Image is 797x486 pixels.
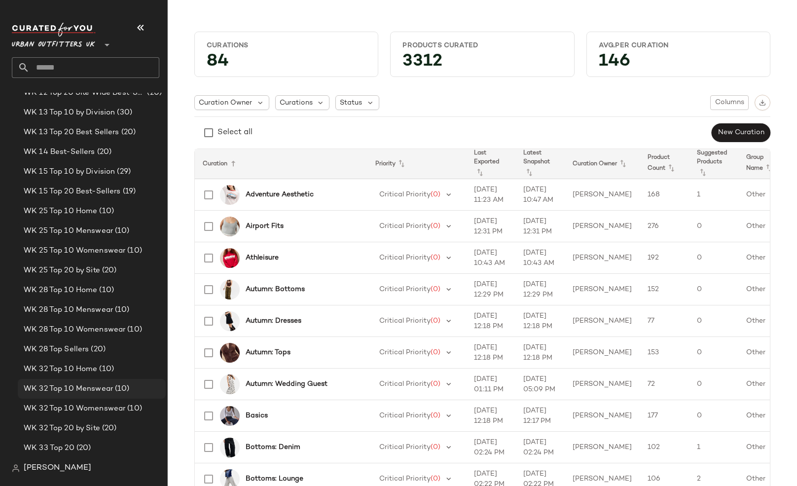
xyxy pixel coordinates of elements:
td: 177 [640,400,689,432]
span: Status [340,98,362,108]
td: [DATE] 12:17 PM [515,400,565,432]
td: Other [738,337,788,369]
td: [DATE] 05:09 PM [515,369,565,400]
img: 0180082010011_001_a2 [220,374,240,394]
span: (10) [97,206,114,217]
td: Other [738,211,788,242]
td: [DATE] 11:23 AM [466,179,515,211]
span: (20) [95,147,112,158]
span: (29) [115,166,131,178]
td: [PERSON_NAME] [565,337,640,369]
th: Priority [367,149,466,179]
span: (0) [431,254,440,262]
span: (19) [121,186,136,197]
b: Autumn: Bottoms [246,284,305,295]
span: Critical Priority [379,191,431,198]
span: WK 28 Top Sellers [24,344,89,355]
th: Product Count [640,149,689,179]
button: New Curation [712,123,770,142]
td: [PERSON_NAME] [565,432,640,463]
td: [DATE] 10:43 AM [515,242,565,274]
span: (10) [113,383,130,395]
span: WK 28 Top 10 Womenswear [24,324,125,336]
b: Autumn: Wedding Guest [246,379,327,389]
td: 1 [689,432,738,463]
b: Basics [246,411,268,421]
span: Curation Owner [199,98,252,108]
span: Critical Priority [379,223,431,230]
img: 0112568950129_010_a2 [220,406,240,426]
img: 0122975320015_001_a2 [220,438,240,457]
span: (10) [97,364,114,375]
span: Critical Priority [379,380,431,388]
div: 84 [199,54,374,73]
td: 72 [640,369,689,400]
span: (0) [431,412,440,419]
td: 168 [640,179,689,211]
span: WK 32 Top 10 Womenswear [24,403,125,414]
th: Curation [195,149,367,179]
td: 276 [640,211,689,242]
span: (20) [100,423,117,434]
b: Bottoms: Denim [246,442,300,452]
td: 0 [689,274,738,305]
span: (20) [145,87,162,99]
td: [DATE] 12:18 PM [466,337,515,369]
td: [PERSON_NAME] [565,211,640,242]
b: Adventure Aesthetic [246,189,314,200]
span: (0) [431,223,440,230]
span: (20) [74,443,91,454]
img: 0117347820152_060_a2 [220,248,240,268]
span: (0) [431,349,440,356]
th: Last Exported [466,149,515,179]
td: [DATE] 02:24 PM [466,432,515,463]
span: (0) [431,475,440,483]
img: 0111582180640_020_a2 [220,343,240,363]
td: Other [738,242,788,274]
td: Other [738,369,788,400]
img: cfy_white_logo.C9jOOHJF.svg [12,23,96,37]
td: [DATE] 10:47 AM [515,179,565,211]
th: Curation Owner [565,149,640,179]
td: 102 [640,432,689,463]
b: Autumn: Dresses [246,316,301,326]
span: [PERSON_NAME] [24,462,91,474]
span: WK 13 Top 10 by Division [24,107,115,118]
span: Critical Priority [379,444,431,451]
span: (0) [431,444,440,451]
img: 0148265640359_004_a2 [220,217,240,236]
span: Columns [715,99,744,107]
b: Autumn: Tops [246,347,290,358]
span: (10) [113,225,130,237]
td: [DATE] 12:29 PM [515,274,565,305]
div: 3312 [395,54,570,73]
td: Other [738,179,788,211]
td: 0 [689,242,738,274]
span: WK 32 Top 10 Home [24,364,97,375]
td: [DATE] 01:11 PM [466,369,515,400]
span: WK 25 Top 10 Menswear [24,225,113,237]
span: WK 25 Top 10 Home [24,206,97,217]
td: 152 [640,274,689,305]
span: WK 14 Best-Sellers [24,147,95,158]
div: Avg.per Curation [599,41,758,50]
td: [DATE] 12:18 PM [466,400,515,432]
td: [PERSON_NAME] [565,305,640,337]
span: (10) [125,245,142,257]
td: 153 [640,337,689,369]
span: (0) [431,380,440,388]
span: New Curation [718,129,764,137]
span: WK 15 Top 10 by Division [24,166,115,178]
span: WK 33 Top 20 [24,443,74,454]
span: (30) [115,107,132,118]
span: WK 12 Top 20 Site Wide Best-Sellers [24,87,145,99]
td: [PERSON_NAME] [565,274,640,305]
span: Curations [280,98,313,108]
td: 0 [689,305,738,337]
td: [PERSON_NAME] [565,369,640,400]
div: Curations [207,41,366,50]
div: 146 [591,54,766,73]
td: [DATE] 12:29 PM [466,274,515,305]
span: WK 15 Top 20 Best-Sellers [24,186,121,197]
td: 0 [689,369,738,400]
